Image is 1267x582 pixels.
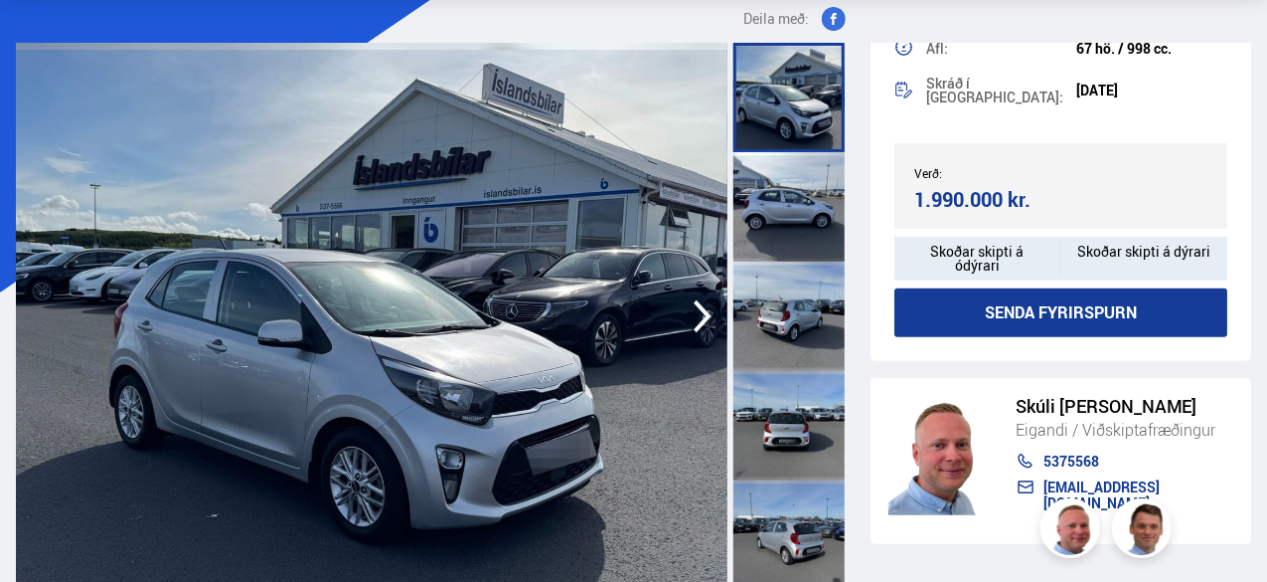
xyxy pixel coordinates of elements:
span: Deila með: [744,7,810,31]
div: [DATE] [1076,83,1227,98]
div: Verð: [914,166,1061,180]
a: 5375568 [1016,454,1233,470]
div: Skoðar skipti á dýrari [1060,237,1227,281]
div: Skúli [PERSON_NAME] [1016,396,1233,417]
div: Skoðar skipti á ódýrari [894,237,1061,281]
div: 1.990.000 kr. [914,186,1055,213]
button: Senda fyrirspurn [894,289,1227,337]
div: 67 hö. / 998 cc. [1076,41,1227,57]
div: Eigandi / Viðskiptafræðingur [1016,417,1233,443]
img: siFngHWaQ9KaOqBr.png [888,396,996,515]
button: Opna LiveChat spjallviðmót [16,8,76,68]
button: Deila með: [736,7,854,31]
div: Skráð í [GEOGRAPHIC_DATA]: [926,77,1077,104]
div: Afl: [926,42,1077,56]
img: FbJEzSuNWCJXmdc-.webp [1115,501,1175,561]
a: [EMAIL_ADDRESS][DOMAIN_NAME] [1016,480,1233,511]
img: siFngHWaQ9KaOqBr.png [1043,501,1103,561]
